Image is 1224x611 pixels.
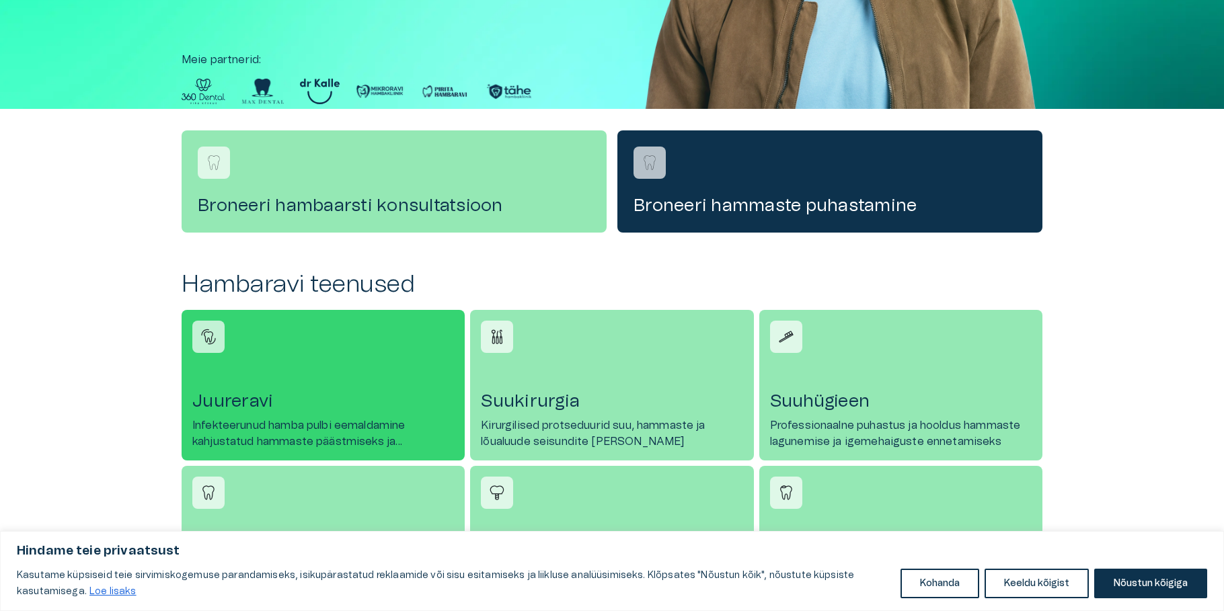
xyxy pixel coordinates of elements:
button: Nõustun kõigiga [1094,569,1207,598]
img: Partner logo [300,79,340,104]
p: Hindame teie privaatsust [17,543,1207,559]
h4: Broneeri hambaarsti konsultatsioon [198,195,590,216]
p: Meie partnerid : [182,52,1042,68]
img: Partner logo [485,79,533,104]
a: Navigate to service booking [182,130,607,233]
h4: Suukirurgia [481,391,742,412]
img: Proteesimine icon [776,483,796,503]
img: Juureravi icon [198,327,219,347]
h4: Suuhügieen [770,391,1032,412]
p: Kirurgilised protseduurid suu, hammaste ja lõualuude seisundite [PERSON_NAME] [481,417,742,450]
img: Implantoloogia icon [487,483,507,503]
p: Professionaalne puhastus ja hooldus hammaste lagunemise ja igemehaiguste ennetamiseks [770,417,1032,450]
p: Kasutame küpsiseid teie sirvimiskogemuse parandamiseks, isikupärastatud reklaamide või sisu esita... [17,567,890,600]
img: Suukirurgia icon [487,327,507,347]
button: Keeldu kõigist [985,569,1089,598]
h4: Broneeri hammaste puhastamine [634,195,1026,216]
img: Partner logo [420,79,469,104]
button: Kohanda [901,569,979,598]
img: Broneeri hambaarsti konsultatsioon logo [204,153,224,173]
a: Navigate to service booking [617,130,1042,233]
img: Suuhügieen icon [776,327,796,347]
h4: Juureravi [192,391,454,412]
img: Partner logo [356,79,404,104]
img: Partner logo [182,79,225,104]
p: Infekteerunud hamba pulbi eemaldamine kahjustatud hammaste päästmiseks ja taastamiseks [192,417,454,450]
img: Broneeri hammaste puhastamine logo [640,153,660,173]
img: Hambaravi icon [198,483,219,503]
img: Partner logo [241,79,284,104]
a: Loe lisaks [89,586,137,597]
h2: Hambaravi teenused [182,270,1042,299]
